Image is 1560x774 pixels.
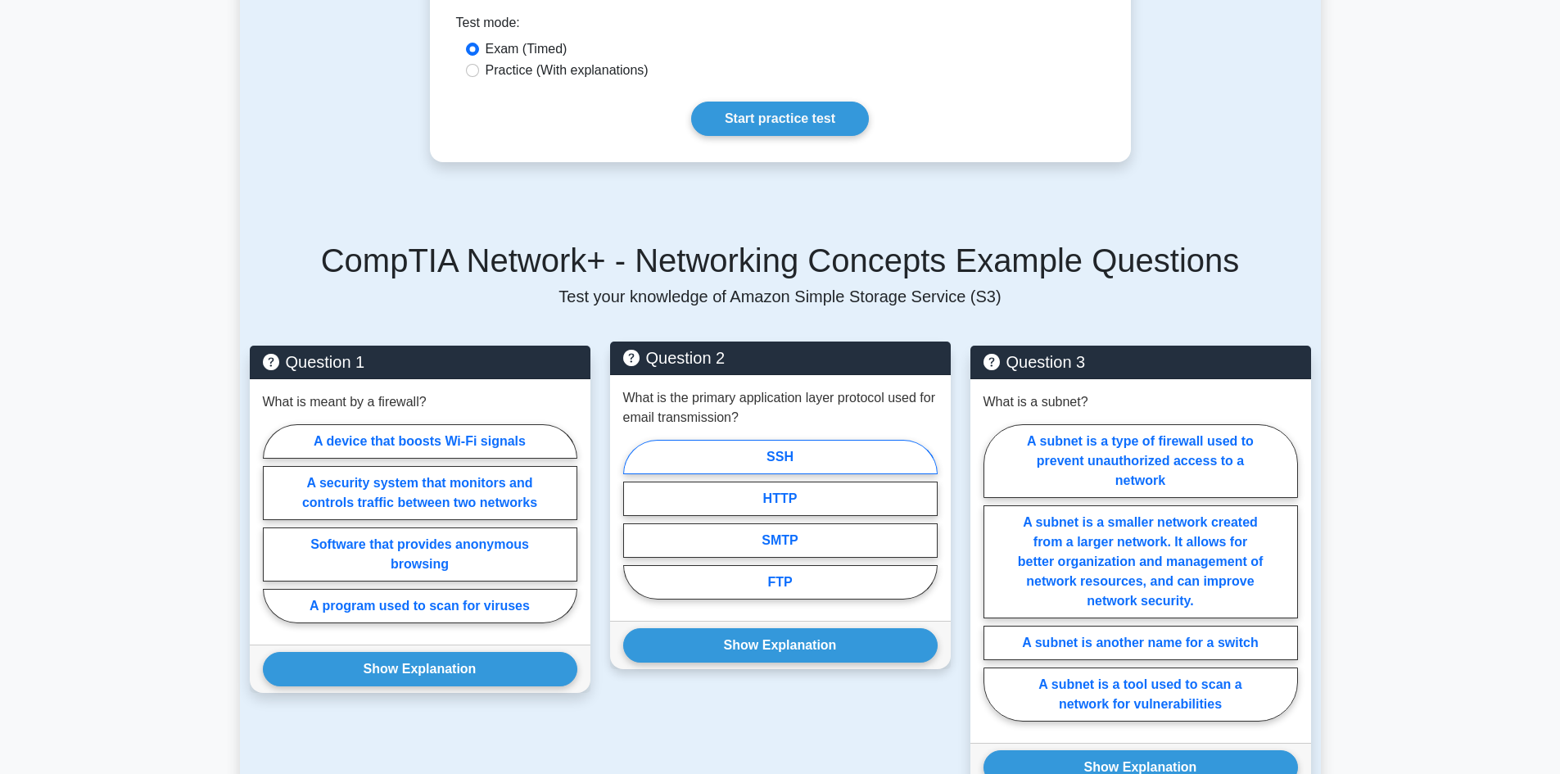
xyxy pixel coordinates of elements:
[263,424,577,459] label: A device that boosts Wi-Fi signals
[623,565,938,600] label: FTP
[486,39,567,59] label: Exam (Timed)
[263,589,577,623] label: A program used to scan for viruses
[983,668,1298,722] label: A subnet is a tool used to scan a network for vulnerabilities
[486,61,649,80] label: Practice (With explanations)
[623,388,938,428] p: What is the primary application layer protocol used for email transmission?
[263,527,577,582] label: Software that provides anonymous browsing
[983,352,1298,372] h5: Question 3
[983,392,1088,412] p: What is a subnet?
[983,505,1298,618] label: A subnet is a smaller network created from a larger network. It allows for better organization an...
[263,392,427,412] p: What is meant by a firewall?
[263,652,577,686] button: Show Explanation
[623,348,938,368] h5: Question 2
[983,626,1298,660] label: A subnet is another name for a switch
[263,466,577,520] label: A security system that monitors and controls traffic between two networks
[250,287,1311,306] p: Test your knowledge of Amazon Simple Storage Service (S3)
[250,241,1311,280] h5: CompTIA Network+ - Networking Concepts Example Questions
[263,352,577,372] h5: Question 1
[456,13,1105,39] div: Test mode:
[623,628,938,663] button: Show Explanation
[623,482,938,516] label: HTTP
[983,424,1298,498] label: A subnet is a type of firewall used to prevent unauthorized access to a network
[691,102,869,136] a: Start practice test
[623,440,938,474] label: SSH
[623,523,938,558] label: SMTP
